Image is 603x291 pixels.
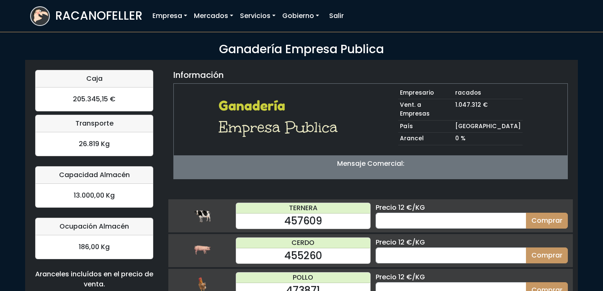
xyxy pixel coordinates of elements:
button: Comprar [526,213,568,229]
div: 186,00 Kg [36,235,153,259]
a: Gobierno [279,8,322,24]
div: 457609 [236,214,370,229]
img: cerdo.png [194,242,211,259]
img: ternera.png [194,207,211,224]
a: Salir [326,8,347,24]
div: CERDO [236,238,370,248]
td: Arancel [398,133,454,145]
a: Empresa [149,8,191,24]
td: Vent. a Empresas [398,99,454,120]
div: 13.000,00 Kg [36,184,153,207]
div: Precio 12 €/KG [376,203,568,213]
div: POLLO [236,273,370,283]
div: 26.819 Kg [36,132,153,156]
div: 455260 [236,248,370,263]
div: TERNERA [236,203,370,214]
div: Aranceles incluídos en el precio de venta. [35,269,153,289]
div: Capacidad Almacén [36,167,153,184]
td: racados [454,87,523,99]
td: Empresario [398,87,454,99]
td: País [398,120,454,133]
h2: Ganadería [219,98,343,114]
div: 205.345,15 € [36,88,153,111]
div: Caja [36,70,153,88]
h3: Ganadería Empresa Publica [30,42,573,57]
td: [GEOGRAPHIC_DATA] [454,120,523,133]
a: Servicios [237,8,279,24]
a: Mercados [191,8,237,24]
div: Precio 12 €/KG [376,237,568,247]
div: Transporte [36,115,153,132]
img: logoracarojo.png [31,7,49,23]
h1: Empresa Publica [219,117,343,137]
td: 0 % [454,133,523,145]
div: Ocupación Almacén [36,218,153,235]
a: RACANOFELLER [30,4,142,28]
p: Mensaje Comercial: [174,159,567,169]
h5: Información [173,70,224,80]
button: Comprar [526,247,568,263]
td: 1.047.312 € [454,99,523,120]
div: Precio 12 €/KG [376,272,568,282]
h3: RACANOFELLER [55,9,142,23]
